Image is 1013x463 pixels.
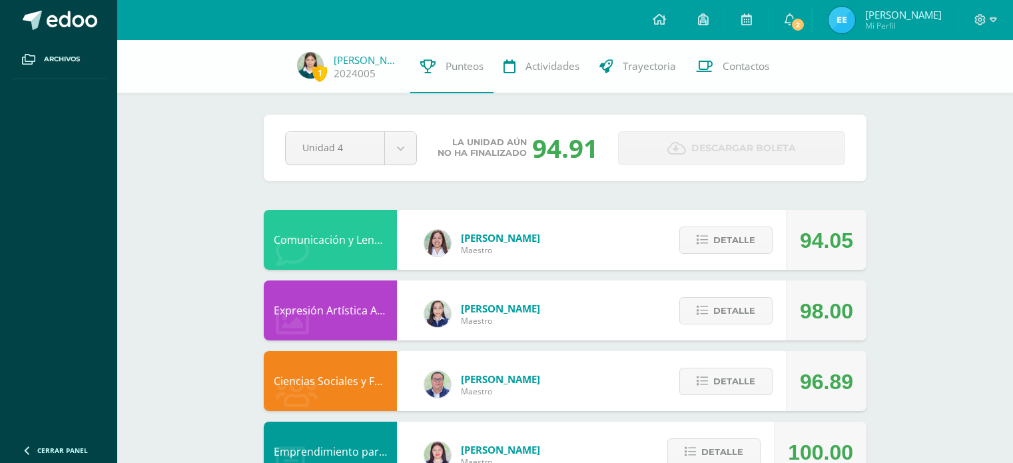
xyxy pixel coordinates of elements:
a: 2024005 [334,67,376,81]
span: Descargar boleta [691,132,796,165]
span: Maestro [461,315,540,326]
span: Maestro [461,386,540,397]
span: [PERSON_NAME] [461,302,540,315]
span: La unidad aún no ha finalizado [438,137,527,159]
span: 2 [790,17,805,32]
button: Detalle [679,297,773,324]
a: Contactos [686,40,779,93]
img: 9a9703091ec26d7c5ea524547f38eb46.png [297,52,324,79]
span: [PERSON_NAME] [461,231,540,244]
a: Trayectoria [589,40,686,93]
div: 96.89 [800,352,853,412]
a: Actividades [494,40,589,93]
span: Cerrar panel [37,446,88,455]
span: Detalle [713,298,755,323]
div: Ciencias Sociales y Formación Ciudadana [264,351,397,411]
div: Comunicación y Lenguaje, Inglés [264,210,397,270]
img: acecb51a315cac2de2e3deefdb732c9f.png [424,230,451,256]
span: [PERSON_NAME] [865,8,942,21]
span: 1 [312,65,327,81]
a: [PERSON_NAME] [334,53,400,67]
a: Punteos [410,40,494,93]
span: Contactos [723,59,769,73]
span: Detalle [713,369,755,394]
span: Maestro [461,244,540,256]
img: c1c1b07ef08c5b34f56a5eb7b3c08b85.png [424,371,451,398]
span: [PERSON_NAME] [461,443,540,456]
span: Mi Perfil [865,20,942,31]
span: [PERSON_NAME] [461,372,540,386]
span: Trayectoria [623,59,676,73]
a: Unidad 4 [286,132,416,165]
a: Archivos [11,40,107,79]
span: Unidad 4 [302,132,368,163]
div: Expresión Artística ARTES PLÁSTICAS [264,280,397,340]
span: Detalle [713,228,755,252]
img: 360951c6672e02766e5b7d72674f168c.png [424,300,451,327]
span: Actividades [525,59,579,73]
span: Archivos [44,54,80,65]
div: 94.91 [532,131,598,165]
span: Punteos [446,59,484,73]
button: Detalle [679,368,773,395]
img: cd536c4fce2dba6644e2e245d60057c8.png [829,7,855,33]
button: Detalle [679,227,773,254]
div: 98.00 [800,281,853,341]
div: 94.05 [800,211,853,270]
